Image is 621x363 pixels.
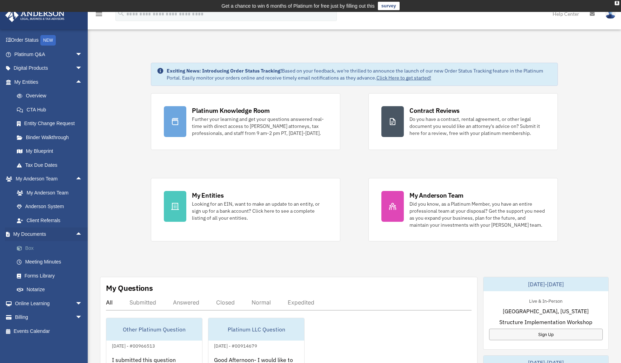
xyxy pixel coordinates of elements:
[75,172,89,186] span: arrow_drop_up
[10,200,93,214] a: Anderson System
[106,342,161,349] div: [DATE] - #00966513
[483,277,609,291] div: [DATE]-[DATE]
[10,241,93,255] a: Box
[252,299,271,306] div: Normal
[216,299,235,306] div: Closed
[95,10,103,18] i: menu
[10,283,93,297] a: Notarize
[615,1,619,5] div: close
[75,227,89,242] span: arrow_drop_up
[151,178,340,241] a: My Entities Looking for an EIN, want to make an update to an entity, or sign up for a bank accoun...
[192,191,223,200] div: My Entities
[5,33,93,48] a: Order StatusNEW
[409,191,463,200] div: My Anderson Team
[409,200,545,228] div: Did you know, as a Platinum Member, you have an entire professional team at your disposal? Get th...
[489,329,603,340] a: Sign Up
[10,130,93,144] a: Binder Walkthrough
[106,299,113,306] div: All
[75,61,89,76] span: arrow_drop_down
[5,227,93,241] a: My Documentsarrow_drop_up
[75,310,89,325] span: arrow_drop_down
[95,12,103,18] a: menu
[129,299,156,306] div: Submitted
[5,172,93,186] a: My Anderson Teamarrow_drop_up
[368,178,558,241] a: My Anderson Team Did you know, as a Platinum Member, you have an entire professional team at your...
[10,186,93,200] a: My Anderson Team
[208,342,263,349] div: [DATE] - #00914679
[5,61,93,75] a: Digital Productsarrow_drop_down
[208,318,304,341] div: Platinum LLC Question
[192,106,270,115] div: Platinum Knowledge Room
[192,200,327,221] div: Looking for an EIN, want to make an update to an entity, or sign up for a bank account? Click her...
[3,8,67,22] img: Anderson Advisors Platinum Portal
[5,296,93,310] a: Online Learningarrow_drop_down
[173,299,199,306] div: Answered
[167,67,552,81] div: Based on your feedback, we're thrilled to announce the launch of our new Order Status Tracking fe...
[5,47,93,61] a: Platinum Q&Aarrow_drop_down
[523,297,568,304] div: Live & In-Person
[409,106,460,115] div: Contract Reviews
[605,9,616,19] img: User Pic
[10,255,93,269] a: Meeting Minutes
[75,47,89,62] span: arrow_drop_down
[10,269,93,283] a: Forms Library
[75,75,89,89] span: arrow_drop_up
[10,213,93,227] a: Client Referrals
[106,318,202,341] div: Other Platinum Question
[503,307,589,315] span: [GEOGRAPHIC_DATA], [US_STATE]
[368,93,558,150] a: Contract Reviews Do you have a contract, rental agreement, or other legal document you would like...
[5,310,93,324] a: Billingarrow_drop_down
[288,299,314,306] div: Expedited
[106,283,153,293] div: My Questions
[10,144,93,158] a: My Blueprint
[499,318,592,326] span: Structure Implementation Workshop
[409,116,545,137] div: Do you have a contract, rental agreement, or other legal document you would like an attorney's ad...
[10,117,93,131] a: Entity Change Request
[376,75,431,81] a: Click Here to get started!
[192,116,327,137] div: Further your learning and get your questions answered real-time with direct access to [PERSON_NAM...
[151,93,340,150] a: Platinum Knowledge Room Further your learning and get your questions answered real-time with dire...
[10,158,93,172] a: Tax Due Dates
[10,89,93,103] a: Overview
[75,296,89,311] span: arrow_drop_down
[40,35,56,46] div: NEW
[167,68,282,74] strong: Exciting News: Introducing Order Status Tracking!
[5,75,93,89] a: My Entitiesarrow_drop_up
[221,2,375,10] div: Get a chance to win 6 months of Platinum for free just by filling out this
[117,9,125,17] i: search
[5,324,93,338] a: Events Calendar
[10,103,93,117] a: CTA Hub
[378,2,400,10] a: survey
